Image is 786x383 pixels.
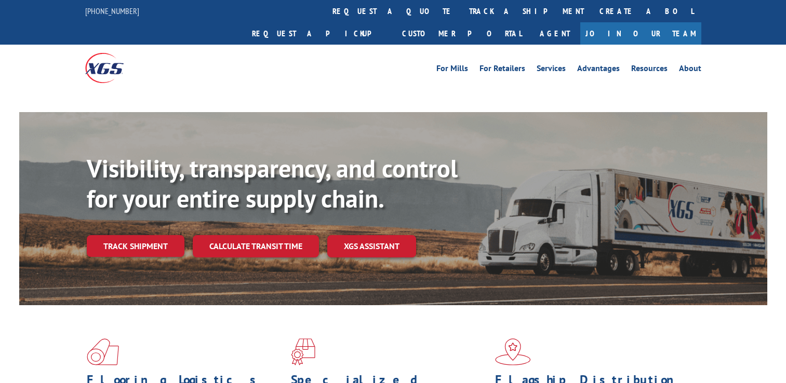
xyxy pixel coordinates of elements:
[580,22,701,45] a: Join Our Team
[193,235,319,257] a: Calculate transit time
[479,64,525,76] a: For Retailers
[327,235,416,257] a: XGS ASSISTANT
[87,338,119,365] img: xgs-icon-total-supply-chain-intelligence-red
[577,64,620,76] a: Advantages
[87,235,184,257] a: Track shipment
[529,22,580,45] a: Agent
[537,64,566,76] a: Services
[87,152,458,214] b: Visibility, transparency, and control for your entire supply chain.
[436,64,468,76] a: For Mills
[394,22,529,45] a: Customer Portal
[291,338,315,365] img: xgs-icon-focused-on-flooring-red
[631,64,668,76] a: Resources
[244,22,394,45] a: Request a pickup
[495,338,531,365] img: xgs-icon-flagship-distribution-model-red
[679,64,701,76] a: About
[85,6,139,16] a: [PHONE_NUMBER]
